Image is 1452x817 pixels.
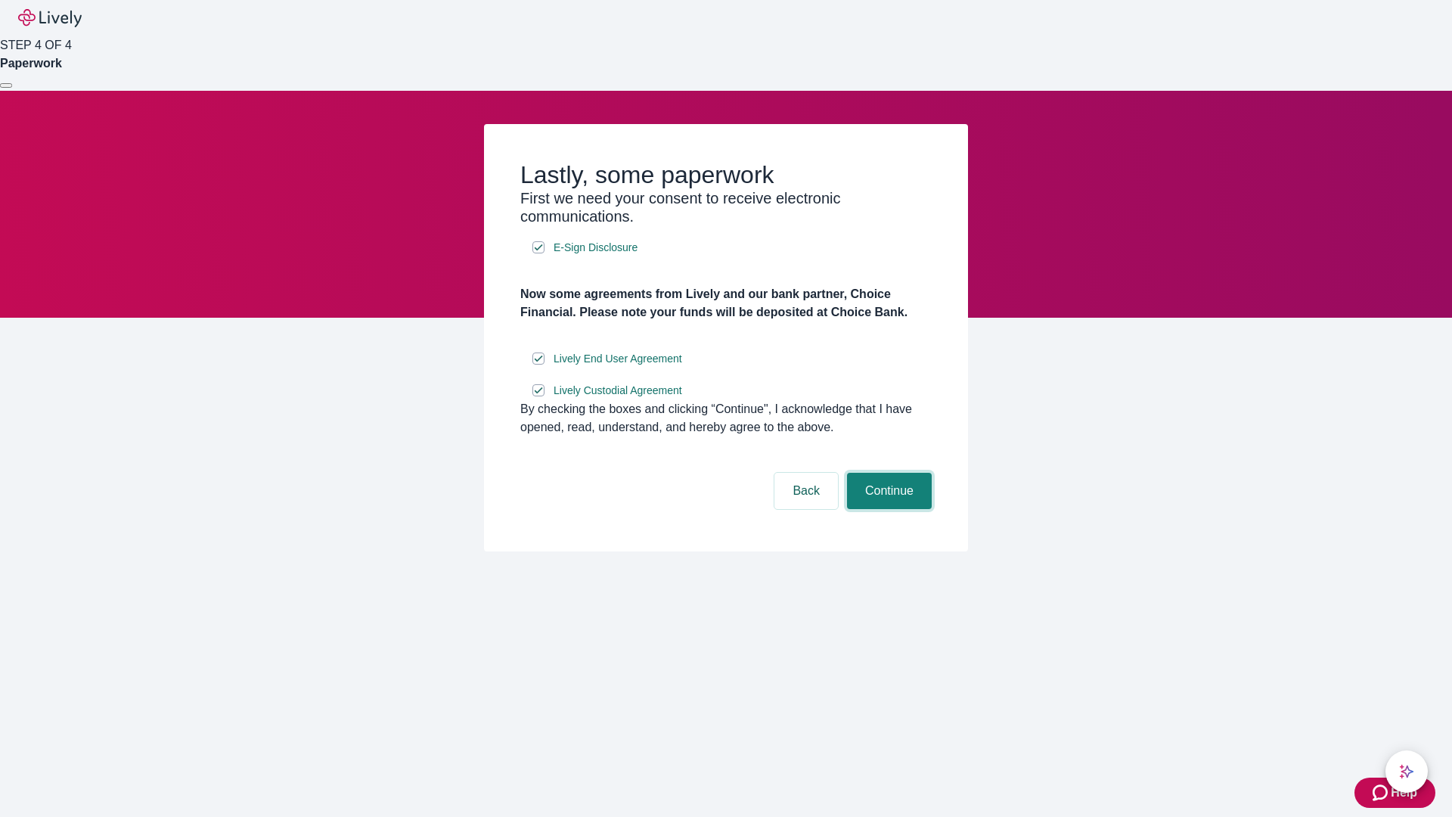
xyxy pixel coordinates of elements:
[554,383,682,399] span: Lively Custodial Agreement
[774,473,838,509] button: Back
[554,351,682,367] span: Lively End User Agreement
[551,238,641,257] a: e-sign disclosure document
[1399,764,1414,779] svg: Lively AI Assistant
[551,349,685,368] a: e-sign disclosure document
[554,240,638,256] span: E-Sign Disclosure
[1373,784,1391,802] svg: Zendesk support icon
[551,381,685,400] a: e-sign disclosure document
[1385,750,1428,793] button: chat
[1391,784,1417,802] span: Help
[520,160,932,189] h2: Lastly, some paperwork
[520,285,932,322] h4: Now some agreements from Lively and our bank partner, Choice Financial. Please note your funds wi...
[520,400,932,436] div: By checking the boxes and clicking “Continue", I acknowledge that I have opened, read, understand...
[847,473,932,509] button: Continue
[1354,778,1435,808] button: Zendesk support iconHelp
[520,189,932,225] h3: First we need your consent to receive electronic communications.
[18,9,82,27] img: Lively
